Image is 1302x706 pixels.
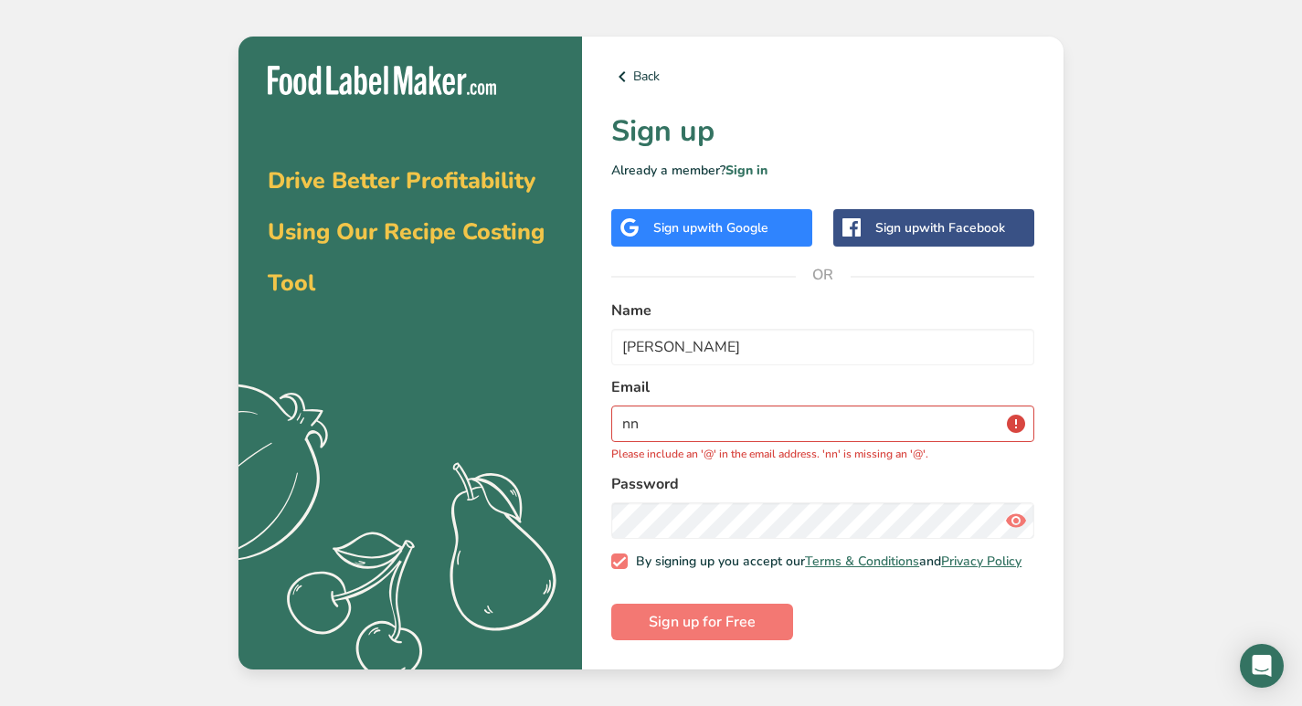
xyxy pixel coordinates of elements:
a: Privacy Policy [941,553,1021,570]
a: Sign in [725,162,767,179]
input: email@example.com [611,406,1034,442]
div: Sign up [653,218,768,237]
div: Open Intercom Messenger [1240,644,1284,688]
button: Sign up for Free [611,604,793,640]
span: By signing up you accept our and [628,553,1022,570]
span: OR [796,248,851,302]
label: Email [611,376,1034,398]
span: Sign up for Free [649,611,756,633]
span: Drive Better Profitability Using Our Recipe Costing Tool [268,165,545,299]
p: Please include an '@' in the email address. 'nn' is missing an '@'. [611,446,1034,462]
h1: Sign up [611,110,1034,153]
a: Back [611,66,1034,88]
span: with Facebook [919,219,1005,237]
p: Already a member? [611,161,1034,180]
img: Food Label Maker [268,66,496,96]
label: Password [611,473,1034,495]
input: John Doe [611,329,1034,365]
a: Terms & Conditions [805,553,919,570]
div: Sign up [875,218,1005,237]
span: with Google [697,219,768,237]
label: Name [611,300,1034,321]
